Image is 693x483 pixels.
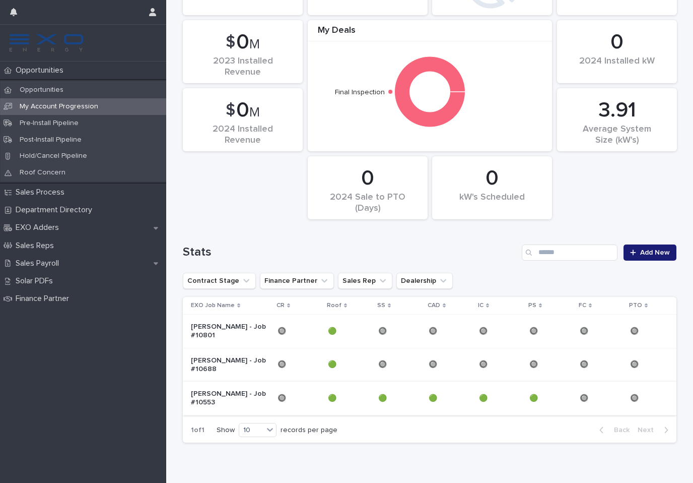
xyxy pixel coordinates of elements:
[278,325,288,336] p: 🔘
[200,124,286,145] div: 2024 Installed Revenue
[278,358,288,369] p: 🔘
[328,358,338,369] p: 🟢
[580,325,590,336] p: 🔘
[183,245,518,260] h1: Stats
[12,136,90,144] p: Post-Install Pipeline
[226,33,235,52] span: $
[236,100,249,121] span: 0
[574,124,660,145] div: Average System Size (kW's)
[239,425,263,436] div: 10
[608,427,630,434] span: Back
[378,392,389,403] p: 🟢
[396,273,453,289] button: Dealership
[591,426,634,435] button: Back
[338,273,392,289] button: Sales Rep
[183,315,676,348] tr: [PERSON_NAME] - Job #10801🔘🔘 🟢🟢 🔘🔘 🔘🔘 🔘🔘 🔘🔘 🔘🔘 🔘🔘
[249,38,260,51] span: M
[638,427,660,434] span: Next
[183,418,213,443] p: 1 of 1
[574,98,660,123] div: 3.91
[629,300,642,311] p: PTO
[630,392,641,403] p: 🔘
[580,358,590,369] p: 🔘
[429,358,439,369] p: 🔘
[260,273,334,289] button: Finance Partner
[528,300,536,311] p: PS
[12,102,106,111] p: My Account Progression
[529,392,540,403] p: 🟢
[12,86,72,94] p: Opportunities
[377,300,385,311] p: SS
[478,300,483,311] p: IC
[12,205,100,215] p: Department Directory
[327,300,341,311] p: Roof
[378,358,389,369] p: 🔘
[191,356,269,374] p: [PERSON_NAME] - Job #10688
[200,56,286,77] div: 2023 Installed Revenue
[226,101,235,120] span: $
[335,89,385,96] text: Final Inspection
[325,166,410,191] div: 0
[579,300,586,311] p: FC
[522,245,617,261] input: Search
[12,119,87,128] p: Pre-Install Pipeline
[325,192,410,213] div: 2024 Sale to PTO (Days)
[580,392,590,403] p: 🔘
[529,358,540,369] p: 🔘
[12,276,61,286] p: Solar PDFs
[183,348,676,382] tr: [PERSON_NAME] - Job #10688🔘🔘 🟢🟢 🔘🔘 🔘🔘 🔘🔘 🔘🔘 🔘🔘 🔘🔘
[479,358,490,369] p: 🔘
[328,325,338,336] p: 🟢
[308,25,552,42] div: My Deals
[12,66,72,75] p: Opportunities
[428,300,440,311] p: CAD
[630,325,641,336] p: 🔘
[12,294,77,304] p: Finance Partner
[640,249,670,256] span: Add New
[191,300,235,311] p: EXO Job Name
[276,300,285,311] p: CR
[278,392,288,403] p: 🔘
[574,30,660,55] div: 0
[191,390,269,407] p: [PERSON_NAME] - Job #10553
[8,33,85,53] img: FKS5r6ZBThi8E5hshIGi
[217,426,235,435] p: Show
[12,259,67,268] p: Sales Payroll
[12,168,74,177] p: Roof Concern
[12,152,95,160] p: Hold/Cancel Pipeline
[12,241,62,251] p: Sales Reps
[623,245,676,261] a: Add New
[479,392,490,403] p: 🟢
[449,192,535,213] div: kW's Scheduled
[191,323,269,340] p: [PERSON_NAME] - Job #10801
[12,223,67,232] p: EXO Adders
[429,392,439,403] p: 🟢
[479,325,490,336] p: 🔘
[236,32,249,53] span: 0
[378,325,389,336] p: 🔘
[281,426,337,435] p: records per page
[529,325,540,336] p: 🔘
[574,56,660,77] div: 2024 Installed kW
[630,358,641,369] p: 🔘
[183,273,256,289] button: Contract Stage
[634,426,676,435] button: Next
[249,106,260,119] span: M
[429,325,439,336] p: 🔘
[328,392,338,403] p: 🟢
[183,382,676,415] tr: [PERSON_NAME] - Job #10553🔘🔘 🟢🟢 🟢🟢 🟢🟢 🟢🟢 🟢🟢 🔘🔘 🔘🔘
[12,188,73,197] p: Sales Process
[449,166,535,191] div: 0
